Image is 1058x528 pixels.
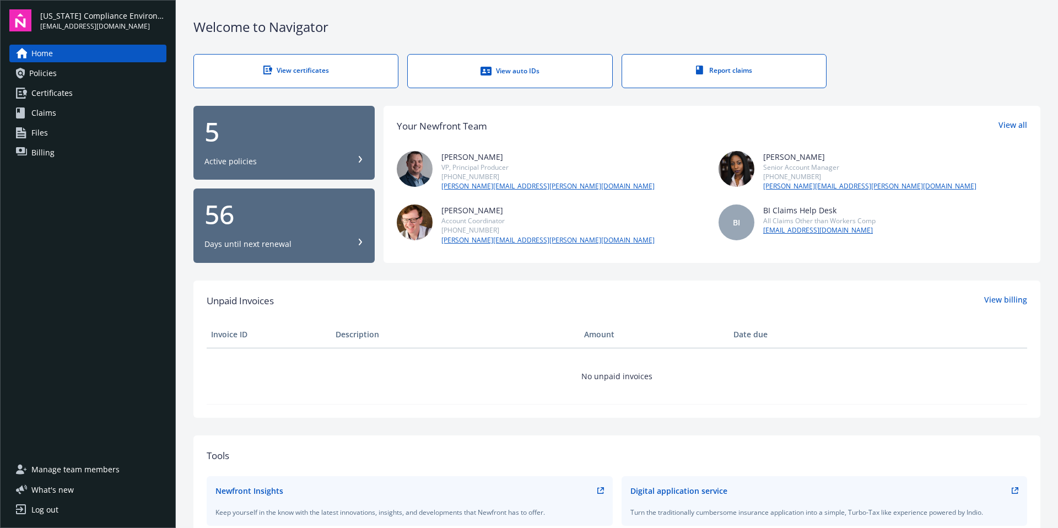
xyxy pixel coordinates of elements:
[9,104,166,122] a: Claims
[193,106,375,180] button: 5Active policies
[9,9,31,31] img: navigator-logo.svg
[207,348,1027,404] td: No unpaid invoices
[31,501,58,519] div: Log out
[31,484,74,495] span: What ' s new
[207,294,274,308] span: Unpaid Invoices
[441,181,655,191] a: [PERSON_NAME][EMAIL_ADDRESS][PERSON_NAME][DOMAIN_NAME]
[9,484,91,495] button: What's new
[331,321,580,348] th: Description
[630,485,727,497] div: Digital application service
[9,124,166,142] a: Files
[31,84,73,102] span: Certificates
[9,45,166,62] a: Home
[729,321,854,348] th: Date due
[984,294,1027,308] a: View billing
[630,508,1019,517] div: Turn the traditionally cumbersome insurance application into a simple, Turbo-Tax like experience ...
[9,84,166,102] a: Certificates
[31,124,48,142] span: Files
[204,239,292,250] div: Days until next renewal
[215,508,604,517] div: Keep yourself in the know with the latest innovations, insights, and developments that Newfront h...
[193,188,375,263] button: 56Days until next renewal
[763,204,876,216] div: BI Claims Help Desk
[207,449,1027,463] div: Tools
[9,64,166,82] a: Policies
[430,66,590,77] div: View auto IDs
[40,9,166,31] button: [US_STATE] Compliance Environmental, LLC[EMAIL_ADDRESS][DOMAIN_NAME]
[40,21,166,31] span: [EMAIL_ADDRESS][DOMAIN_NAME]
[733,217,740,228] span: BI
[441,225,655,235] div: [PHONE_NUMBER]
[204,156,257,167] div: Active policies
[397,119,487,133] div: Your Newfront Team
[644,66,804,75] div: Report claims
[441,172,655,181] div: [PHONE_NUMBER]
[31,45,53,62] span: Home
[9,461,166,478] a: Manage team members
[763,172,976,181] div: [PHONE_NUMBER]
[441,216,655,225] div: Account Coordinator
[580,321,729,348] th: Amount
[9,144,166,161] a: Billing
[763,181,976,191] a: [PERSON_NAME][EMAIL_ADDRESS][PERSON_NAME][DOMAIN_NAME]
[763,163,976,172] div: Senior Account Manager
[763,225,876,235] a: [EMAIL_ADDRESS][DOMAIN_NAME]
[763,216,876,225] div: All Claims Other than Workers Comp
[407,54,612,88] a: View auto IDs
[397,151,433,187] img: photo
[31,144,55,161] span: Billing
[998,119,1027,133] a: View all
[207,321,331,348] th: Invoice ID
[719,151,754,187] img: photo
[204,118,364,145] div: 5
[40,10,166,21] span: [US_STATE] Compliance Environmental, LLC
[441,163,655,172] div: VP, Principal Producer
[193,18,1040,36] div: Welcome to Navigator
[763,151,976,163] div: [PERSON_NAME]
[441,235,655,245] a: [PERSON_NAME][EMAIL_ADDRESS][PERSON_NAME][DOMAIN_NAME]
[29,64,57,82] span: Policies
[193,54,398,88] a: View certificates
[441,204,655,216] div: [PERSON_NAME]
[215,485,283,497] div: Newfront Insights
[204,201,364,228] div: 56
[622,54,827,88] a: Report claims
[216,66,376,75] div: View certificates
[31,104,56,122] span: Claims
[397,204,433,240] img: photo
[31,461,120,478] span: Manage team members
[441,151,655,163] div: [PERSON_NAME]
